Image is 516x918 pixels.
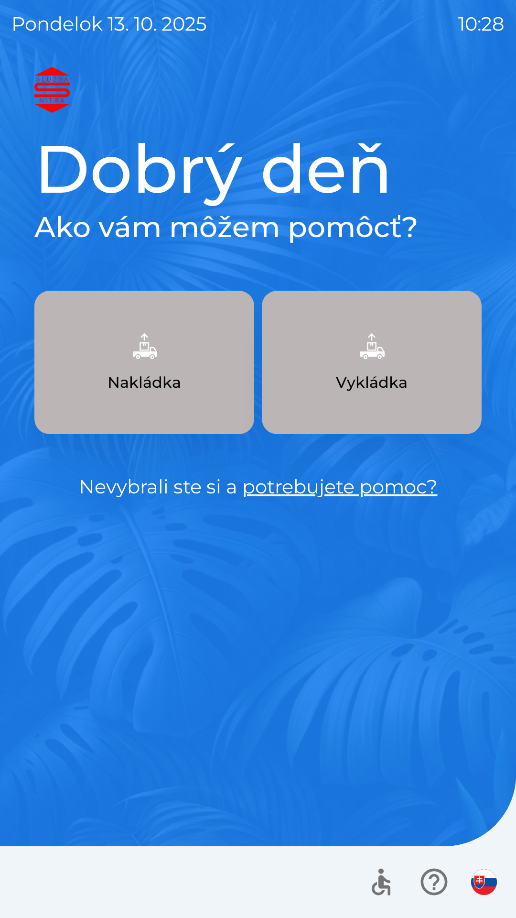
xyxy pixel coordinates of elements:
p: Vykládka [336,371,408,394]
h1: Dobrý deň [34,128,482,209]
button: Vykládka [262,291,482,434]
img: 6e47bb1a-0e3d-42fb-b293-4c1d94981b35.png [351,325,393,367]
p: Nevybrali ste si a [34,472,482,501]
img: sk flag [471,869,497,895]
p: 10:28 [458,10,505,38]
h2: Ako vám môžem pomôcť? [34,209,482,245]
button: Nakládka [34,291,254,434]
p: pondelok 13. 10. 2025 [11,10,207,38]
p: Nakládka [107,371,181,394]
a: potrebujete pomoc? [242,475,438,498]
img: Logo [34,67,482,113]
img: 9957f61b-5a77-4cda-b04a-829d24c9f37e.png [123,325,165,367]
